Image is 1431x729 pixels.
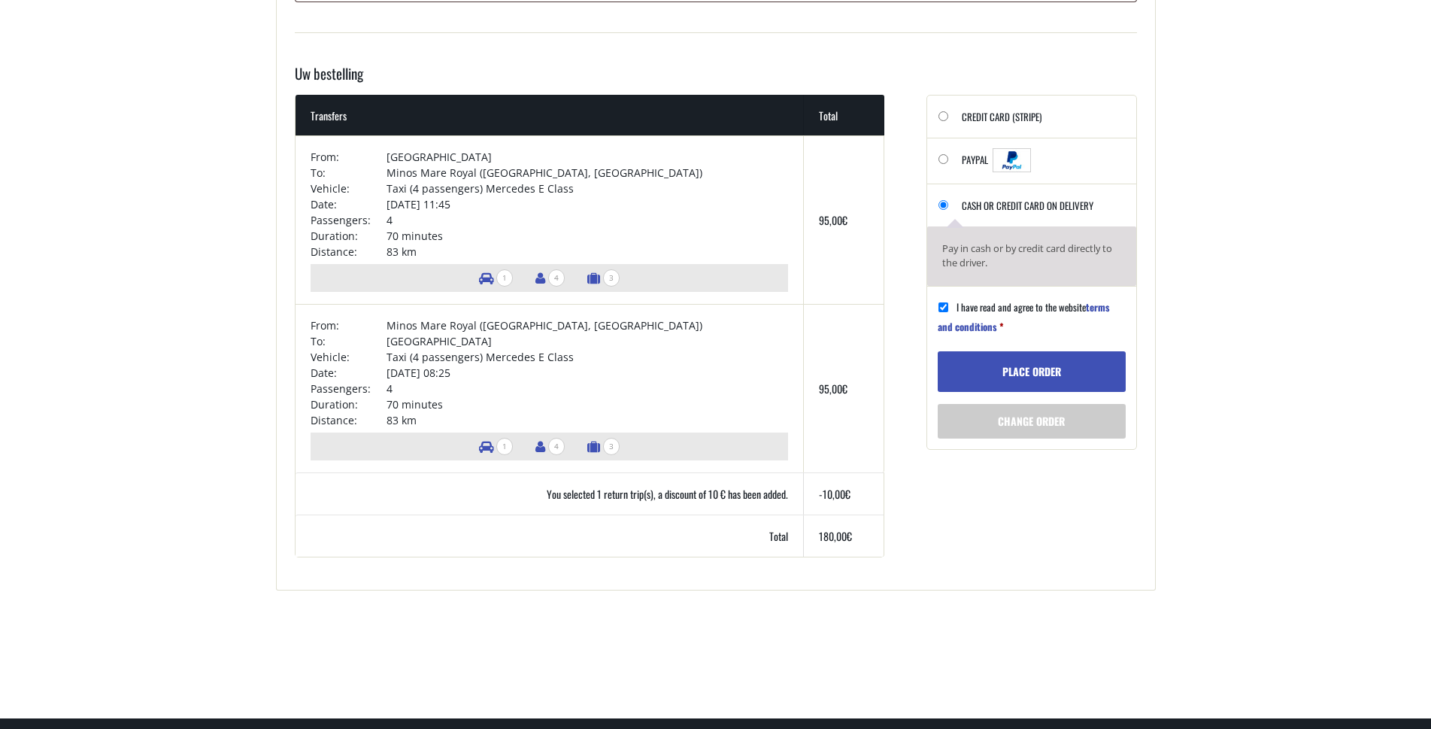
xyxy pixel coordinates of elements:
[842,381,847,396] span: €
[999,319,1004,334] abbr: required
[387,333,788,349] td: [GEOGRAPHIC_DATA]
[387,149,788,165] td: [GEOGRAPHIC_DATA]
[387,244,788,260] td: 83 km
[471,264,520,292] li: Number of vehicles
[842,212,847,228] span: €
[548,438,565,455] span: 4
[938,351,1126,392] button: Place order
[387,381,788,396] td: 4
[311,365,387,381] td: Date:
[311,228,387,244] td: Duration:
[580,264,627,292] li: Number of luggage items
[387,396,788,412] td: 70 minutes
[311,165,387,181] td: To:
[387,181,788,196] td: Taxi (4 passengers) Mercedes E Class
[548,269,565,287] span: 4
[387,212,788,228] td: 4
[311,317,387,333] td: From:
[528,264,572,292] li: Number of passengers
[962,107,1041,138] label: Credit Card (Stripe)
[819,381,847,396] bdi: 95,00
[845,486,850,502] span: €
[847,528,852,544] span: €
[296,472,805,515] th: You selected 1 return trip(s), a discount of 10 € has been added.
[938,299,1110,334] a: terms and conditions
[311,381,387,396] td: Passengers:
[311,333,387,349] td: To:
[938,404,1126,439] a: Change order
[528,433,572,460] li: Number of passengers
[387,228,788,244] td: 70 minutes
[387,349,788,365] td: Taxi (4 passengers) Mercedes E Class
[295,62,363,84] font: Uw bestelling
[603,438,620,455] span: 3
[962,150,1032,184] label: PayPal
[311,244,387,260] td: Distance:
[387,412,788,428] td: 83 km
[938,302,948,312] input: I have read and agree to the websiteterms and conditions *
[387,196,788,212] td: [DATE] 11:45
[603,269,620,287] span: 3
[819,528,852,544] bdi: 180,00
[580,433,627,460] li: Number of luggage items
[804,95,884,135] th: Total
[496,438,513,455] span: 1
[993,148,1031,172] img: PayPal acceptance mark
[819,212,847,228] bdi: 95,00
[311,149,387,165] td: From:
[311,349,387,365] td: Vehicle:
[962,196,1093,226] label: Cash or Credit Card on delivery
[311,181,387,196] td: Vehicle:
[311,396,387,412] td: Duration:
[819,486,850,502] bdi: -10,00
[387,165,788,181] td: Minos Mare Royal ([GEOGRAPHIC_DATA], [GEOGRAPHIC_DATA])
[311,412,387,428] td: Distance:
[387,365,788,381] td: [DATE] 08:25
[496,269,513,287] span: 1
[387,317,788,333] td: Minos Mare Royal ([GEOGRAPHIC_DATA], [GEOGRAPHIC_DATA])
[942,241,1121,271] p: Pay in cash or by credit card directly to the driver.
[471,433,520,460] li: Number of vehicles
[311,212,387,228] td: Passengers:
[296,95,805,135] th: Transfers
[296,515,805,557] th: Total
[311,196,387,212] td: Date:
[938,299,1110,334] span: I have read and agree to the website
